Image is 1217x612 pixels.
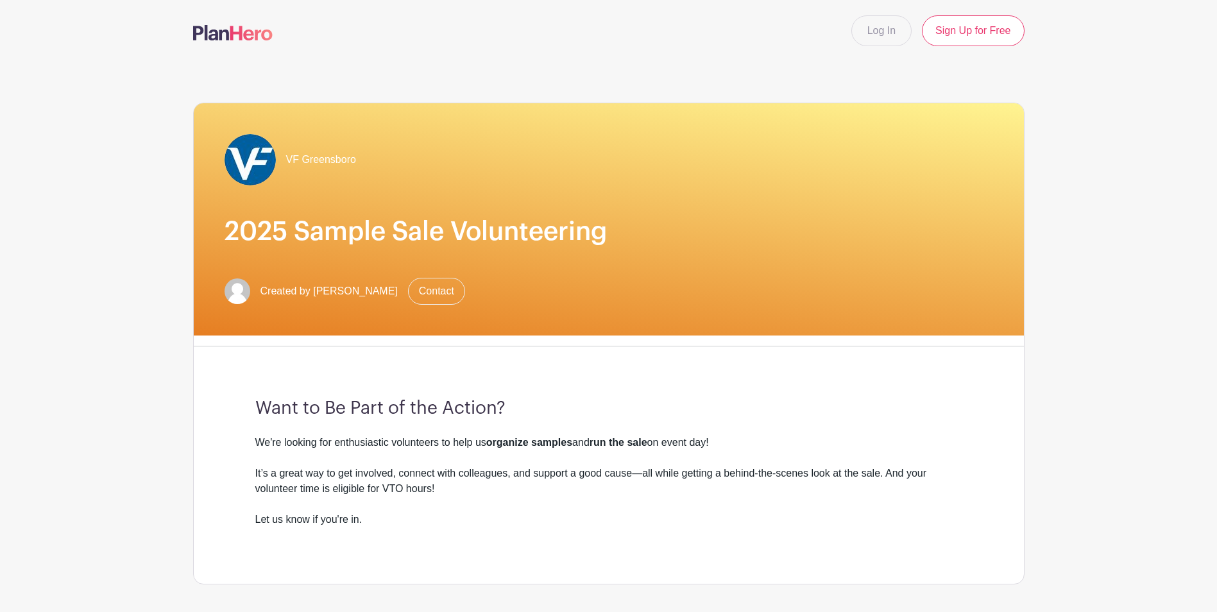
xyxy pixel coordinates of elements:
h3: Want to Be Part of the Action? [255,398,962,420]
span: VF Greensboro [286,152,356,167]
img: VF_Icon_FullColor_CMYK-small.jpg [225,134,276,185]
img: logo-507f7623f17ff9eddc593b1ce0a138ce2505c220e1c5a4e2b4648c50719b7d32.svg [193,25,273,40]
a: Log In [851,15,912,46]
div: Let us know if you're in. [255,512,962,543]
strong: run the sale [590,437,647,448]
strong: organize samples [486,437,572,448]
a: Contact [408,278,465,305]
div: We're looking for enthusiastic volunteers to help us and on event day! It’s a great way to get in... [255,435,962,512]
a: Sign Up for Free [922,15,1024,46]
h1: 2025 Sample Sale Volunteering [225,216,993,247]
span: Created by [PERSON_NAME] [260,284,398,299]
img: default-ce2991bfa6775e67f084385cd625a349d9dcbb7a52a09fb2fda1e96e2d18dcdb.png [225,278,250,304]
